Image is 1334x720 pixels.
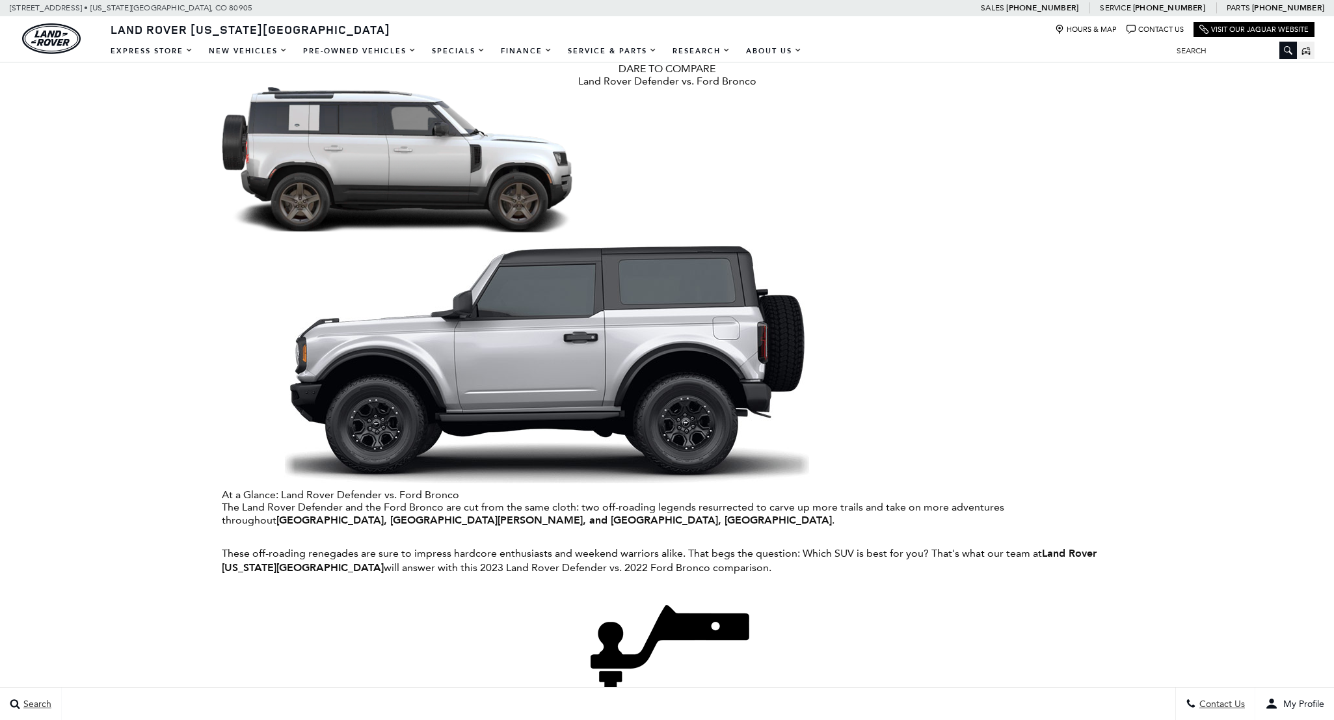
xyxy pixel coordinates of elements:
img: Land Rover Defender [222,87,574,233]
a: Contact Us [1127,25,1184,34]
p: These off-roading renegades are sure to impress hardcore enthusiasts and weekend warriors alike. ... [222,546,1113,575]
span: Land Rover [US_STATE][GEOGRAPHIC_DATA] [111,21,390,37]
span: My Profile [1278,699,1324,710]
strong: [GEOGRAPHIC_DATA], [GEOGRAPHIC_DATA][PERSON_NAME], and [GEOGRAPHIC_DATA], [GEOGRAPHIC_DATA] [276,513,832,527]
a: [PHONE_NUMBER] [1006,3,1078,13]
span: Sales [981,3,1004,12]
a: EXPRESS STORE [103,40,201,62]
a: [PHONE_NUMBER] [1252,3,1324,13]
img: Ford Bronco [222,233,872,488]
a: Specials [424,40,493,62]
a: Pre-Owned Vehicles [295,40,424,62]
a: Finance [493,40,560,62]
img: Land Rover [22,23,81,54]
span: Search [20,699,51,710]
a: [STREET_ADDRESS] • [US_STATE][GEOGRAPHIC_DATA], CO 80905 [10,3,252,12]
a: [PHONE_NUMBER] [1133,3,1205,13]
span: Service [1100,3,1130,12]
div: DARE TO COMPARE [222,62,1113,75]
button: user-profile-menu [1255,687,1334,720]
span: Parts [1227,3,1250,12]
div: Land Rover Defender vs. Ford Bronco [222,75,1113,87]
p: The Land Rover Defender and the Ford Bronco are cut from the same cloth: two off-roading legends ... [222,501,1113,527]
nav: Main Navigation [103,40,810,62]
input: Search [1167,43,1297,59]
a: About Us [738,40,810,62]
a: Service & Parts [560,40,665,62]
a: New Vehicles [201,40,295,62]
a: Hours & Map [1055,25,1117,34]
a: land-rover [22,23,81,54]
img: MAX TOWING CAPACITY [578,581,757,709]
a: Research [665,40,738,62]
span: Contact Us [1196,699,1245,710]
a: Visit Our Jaguar Website [1199,25,1309,34]
a: Land Rover [US_STATE][GEOGRAPHIC_DATA] [103,21,398,37]
strong: Land Rover [US_STATE][GEOGRAPHIC_DATA] [222,546,1097,575]
div: At a Glance: Land Rover Defender vs. Ford Bronco [222,488,1113,501]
